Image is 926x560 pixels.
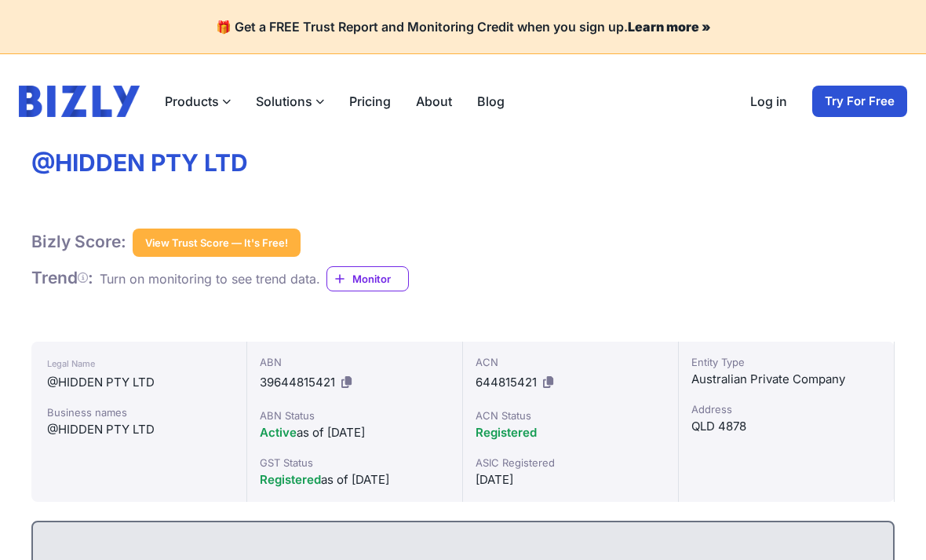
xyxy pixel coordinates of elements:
div: Australian Private Company [691,370,881,389]
div: Legal Name [47,354,231,373]
h4: 🎁 Get a FREE Trust Report and Monitoring Credit when you sign up. [19,19,907,35]
a: Pricing [349,92,391,111]
div: as of [DATE] [260,470,450,489]
div: Entity Type [691,354,881,370]
h1: @HIDDEN PTY LTD [31,148,895,178]
span: Active [260,425,297,440]
div: as of [DATE] [260,423,450,442]
div: QLD 4878 [691,417,881,436]
div: ABN Status [260,408,450,423]
a: Try For Free [812,86,907,117]
div: @HIDDEN PTY LTD [47,420,231,439]
div: Business names [47,404,231,420]
span: 644815421 [476,375,537,390]
a: Monitor [326,266,409,291]
div: [DATE] [476,470,665,489]
a: Learn more » [628,19,711,35]
div: Turn on monitoring to see trend data. [100,269,320,288]
h1: Bizly Score: [31,232,126,252]
div: ABN [260,354,450,370]
div: ACN [476,354,665,370]
span: Monitor [352,271,408,287]
a: 39644815421 [260,375,335,390]
span: Registered [260,472,321,487]
a: About [416,92,452,111]
button: Solutions [256,92,324,111]
div: ASIC Registered [476,455,665,470]
div: @HIDDEN PTY LTD [47,373,231,392]
h1: Trend : [31,268,93,288]
div: GST Status [260,455,450,470]
span: Registered [476,425,537,440]
a: Blog [477,92,505,111]
div: ACN Status [476,408,665,423]
button: Products [165,92,231,111]
a: Log in [750,92,787,111]
button: View Trust Score — It's Free! [133,229,301,257]
div: Address [691,401,881,417]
